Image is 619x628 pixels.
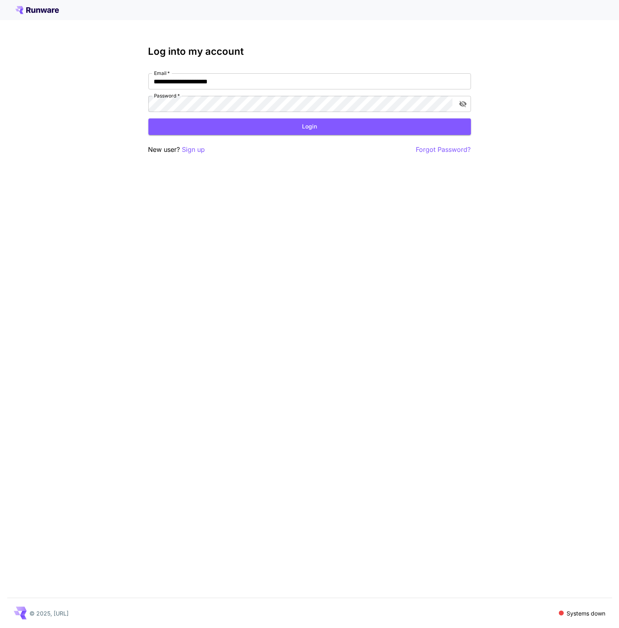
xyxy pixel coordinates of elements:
label: Password [154,92,180,99]
h3: Log into my account [148,46,471,57]
p: Systems down [567,609,606,618]
button: toggle password visibility [456,97,470,111]
button: Login [148,118,471,135]
button: Sign up [182,145,205,155]
button: Forgot Password? [416,145,471,155]
label: Email [154,70,170,77]
p: © 2025, [URL] [30,609,69,618]
p: New user? [148,145,205,155]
